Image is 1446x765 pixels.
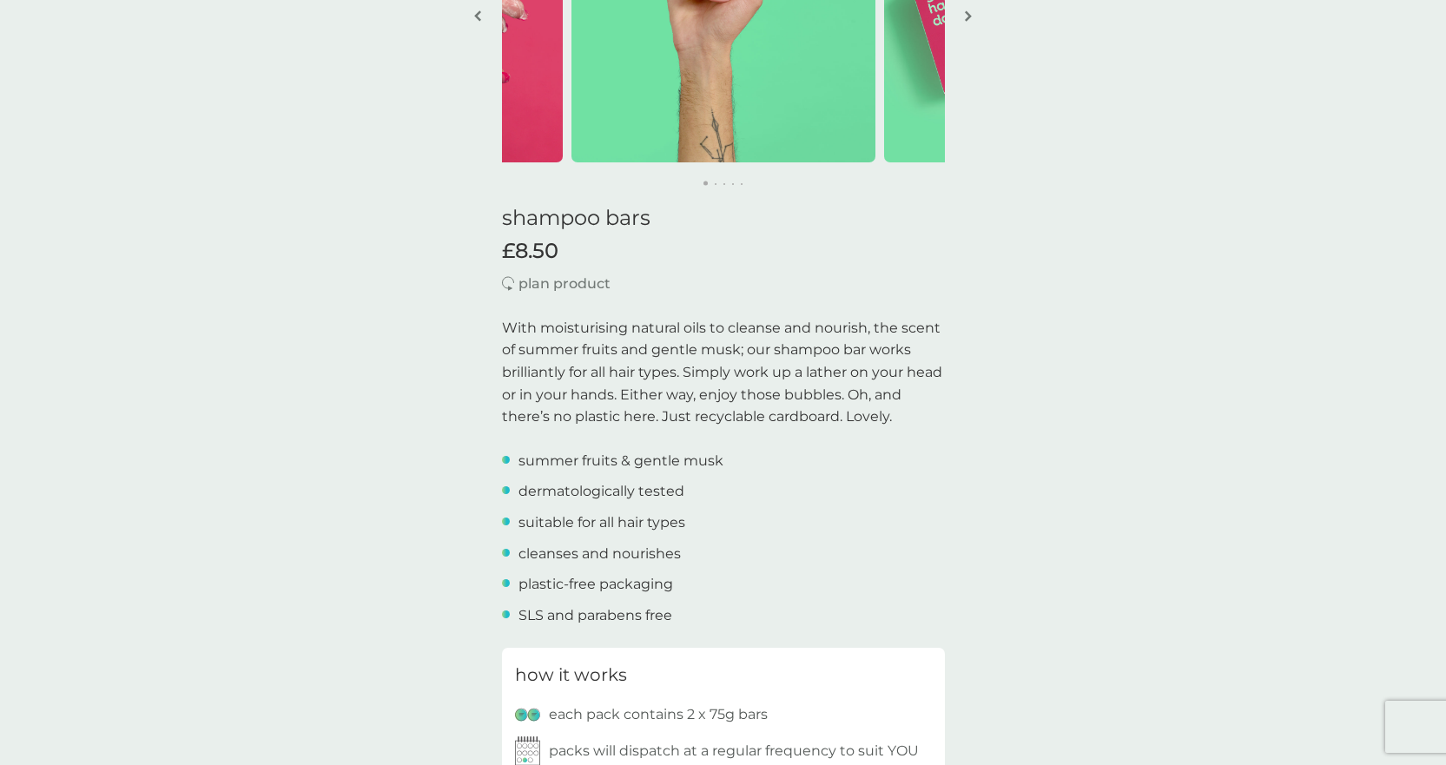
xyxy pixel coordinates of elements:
img: left-arrow.svg [474,10,481,23]
p: plastic-free packaging [518,573,673,596]
p: SLS and parabens free [518,604,672,627]
p: each pack contains 2 x 75g bars [549,703,768,726]
h1: shampoo bars [502,206,945,231]
p: summer fruits & gentle musk [518,450,723,472]
h3: how it works [515,661,627,689]
p: plan product [518,273,611,295]
p: cleanses and nourishes [518,543,681,565]
p: dermatologically tested [518,480,684,503]
p: suitable for all hair types [518,511,685,534]
img: right-arrow.svg [965,10,972,23]
span: £8.50 [502,239,558,264]
p: packs will dispatch at a regular frequency to suit YOU [549,740,919,762]
p: With moisturising natural oils to cleanse and nourish, the scent of summer fruits and gentle musk... [502,317,945,428]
